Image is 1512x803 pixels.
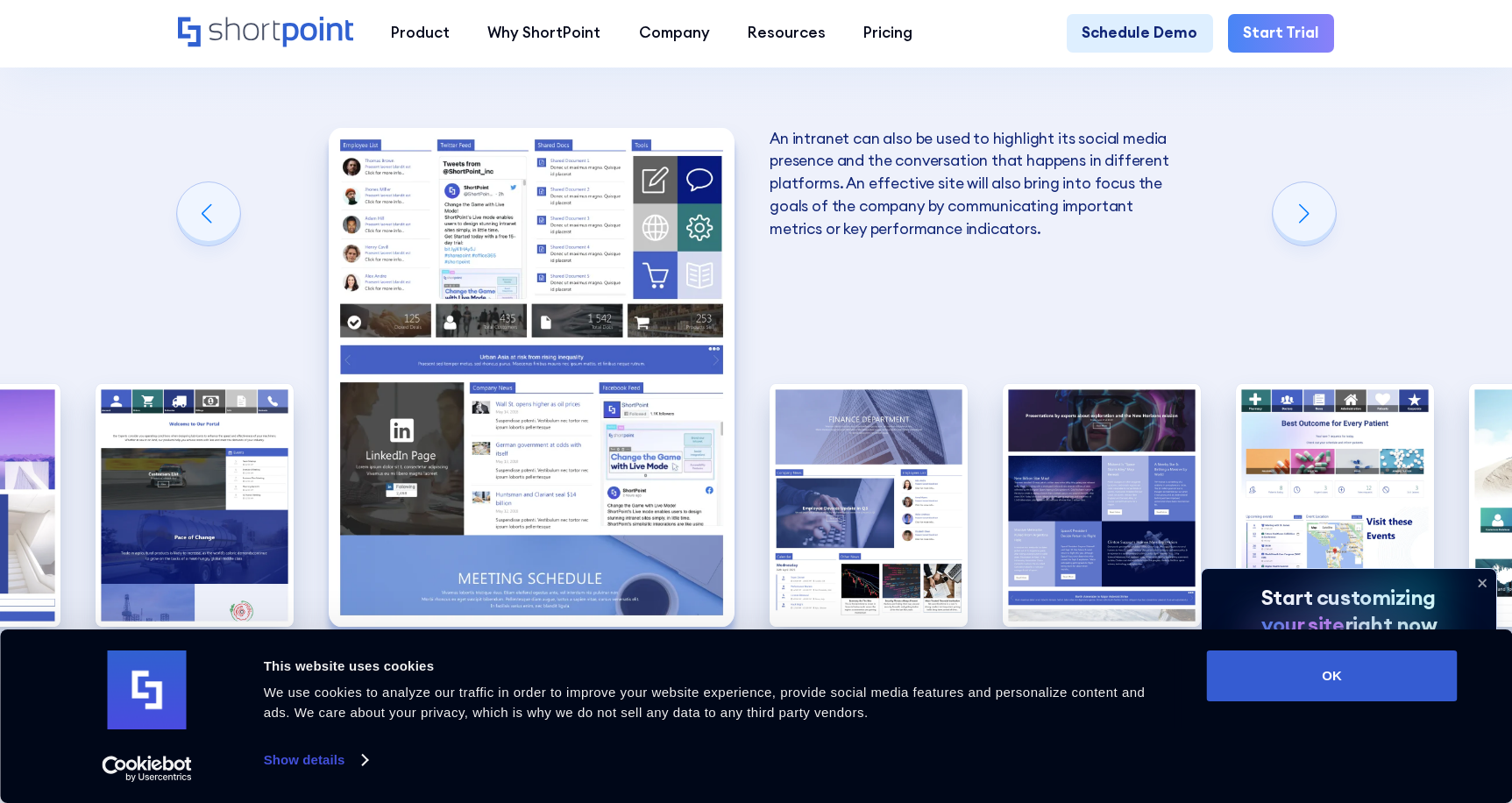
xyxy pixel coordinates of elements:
[487,22,600,45] div: Why ShortPoint
[770,384,968,628] div: 4 / 10
[264,685,1146,720] span: We use cookies to analyze our traffic in order to improve your website experience, provide social...
[264,747,367,773] a: Show details
[70,756,224,782] a: Usercentrics Cookiebot - opens in a new window
[1067,14,1213,52] a: Schedule Demo
[770,384,968,628] img: Best SharePoint Intranet Example Department
[264,656,1168,677] div: This website uses cookies
[1236,384,1434,628] img: Best Intranet Example Healthcare
[1003,384,1201,628] div: 5 / 10
[329,128,735,628] img: Intranet Page Example Social
[1207,650,1458,701] button: OK
[469,14,620,52] a: Why ShortPoint
[748,22,826,45] div: Resources
[1236,384,1434,628] div: 6 / 10
[844,14,931,52] a: Pricing
[1003,384,1201,628] img: Best SharePoint Intranet Example Technology
[863,22,912,45] div: Pricing
[620,14,728,52] a: Company
[108,650,187,729] img: logo
[728,14,844,52] a: Resources
[770,128,1176,241] p: An intranet can also be used to highlight its social media presence and the conversation that hap...
[639,22,710,45] div: Company
[373,14,469,52] a: Product
[96,384,294,628] img: Best SharePoint Intranet
[96,384,294,628] div: 2 / 10
[329,128,735,628] div: 3 / 10
[178,17,354,50] a: Home
[1228,14,1335,52] a: Start Trial
[177,182,240,245] div: Previous slide
[1273,182,1336,245] div: Next slide
[391,22,450,45] div: Product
